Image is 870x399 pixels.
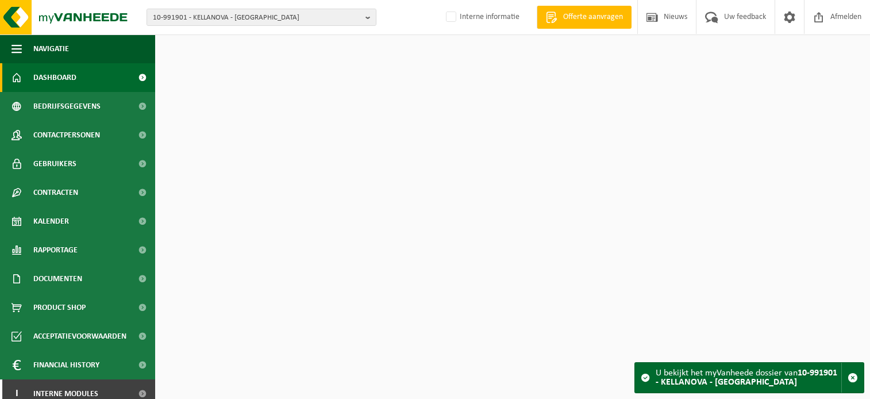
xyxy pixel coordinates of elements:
span: Kalender [33,207,69,236]
label: Interne informatie [444,9,519,26]
span: Navigatie [33,34,69,63]
strong: 10-991901 - KELLANOVA - [GEOGRAPHIC_DATA] [656,369,837,387]
span: Bedrijfsgegevens [33,92,101,121]
span: Contactpersonen [33,121,100,149]
span: Acceptatievoorwaarden [33,322,126,351]
div: U bekijkt het myVanheede dossier van [656,363,841,393]
span: Rapportage [33,236,78,264]
span: Product Shop [33,293,86,322]
span: Contracten [33,178,78,207]
span: Documenten [33,264,82,293]
a: Offerte aanvragen [537,6,632,29]
span: Offerte aanvragen [560,11,626,23]
span: Dashboard [33,63,76,92]
span: Financial History [33,351,99,379]
span: 10-991901 - KELLANOVA - [GEOGRAPHIC_DATA] [153,9,361,26]
span: Gebruikers [33,149,76,178]
button: 10-991901 - KELLANOVA - [GEOGRAPHIC_DATA] [147,9,376,26]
